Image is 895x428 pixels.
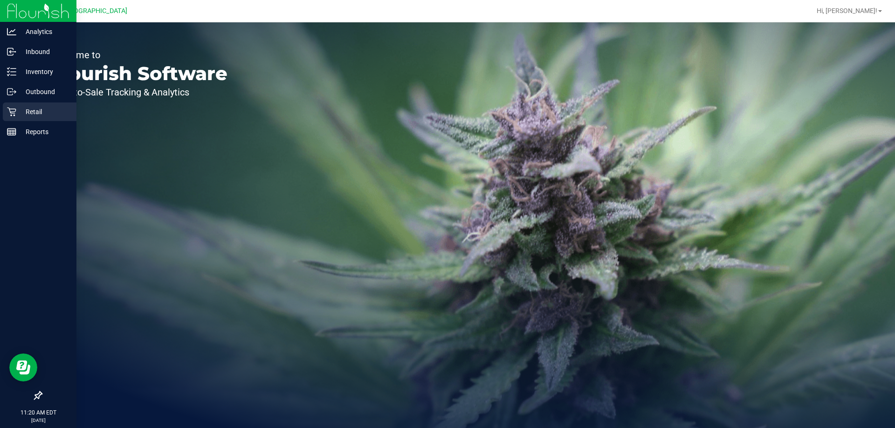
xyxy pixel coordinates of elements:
[7,107,16,116] inline-svg: Retail
[63,7,127,15] span: [GEOGRAPHIC_DATA]
[7,127,16,136] inline-svg: Reports
[16,126,72,137] p: Reports
[7,87,16,96] inline-svg: Outbound
[7,47,16,56] inline-svg: Inbound
[50,88,227,97] p: Seed-to-Sale Tracking & Analytics
[9,353,37,381] iframe: Resource center
[817,7,877,14] span: Hi, [PERSON_NAME]!
[16,26,72,37] p: Analytics
[16,46,72,57] p: Inbound
[7,27,16,36] inline-svg: Analytics
[16,66,72,77] p: Inventory
[16,106,72,117] p: Retail
[16,86,72,97] p: Outbound
[4,408,72,417] p: 11:20 AM EDT
[50,50,227,60] p: Welcome to
[4,417,72,424] p: [DATE]
[50,64,227,83] p: Flourish Software
[7,67,16,76] inline-svg: Inventory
